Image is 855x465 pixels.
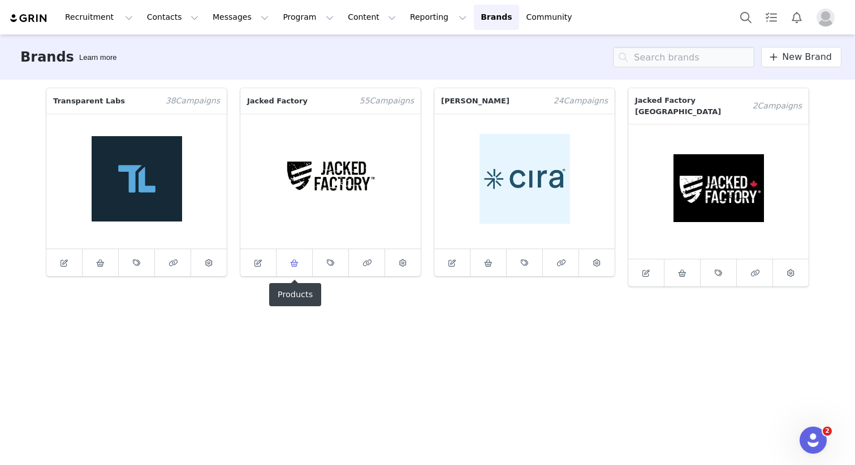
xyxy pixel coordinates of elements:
span: 38 [166,95,176,107]
span: s [604,95,608,107]
button: Profile [810,8,846,27]
div: Products [269,283,321,306]
button: Contacts [140,5,205,30]
p: Jacked Factory [GEOGRAPHIC_DATA] [628,88,746,124]
p: Transparent Labs [46,88,159,114]
span: New Brand [782,50,832,64]
button: Program [276,5,340,30]
span: 55 [360,95,370,107]
button: Notifications [784,5,809,30]
img: grin logo [9,13,49,24]
a: Community [520,5,584,30]
h3: Brands [20,47,74,67]
div: Tooltip anchor [77,52,119,63]
span: Campaign [159,88,227,114]
a: New Brand [761,47,841,67]
img: placeholder-profile.jpg [817,8,835,27]
span: s [798,100,802,112]
span: Campaign [547,88,615,114]
a: Brands [474,5,519,30]
button: Search [733,5,758,30]
iframe: Intercom live chat [800,427,827,454]
button: Recruitment [58,5,140,30]
span: Campaign [746,88,809,124]
button: Content [341,5,403,30]
span: s [410,95,414,107]
span: 2 [823,427,832,436]
button: Reporting [403,5,473,30]
span: 2 [753,100,758,112]
input: Search brands [613,47,754,67]
p: Jacked Factory [240,88,353,114]
button: Messages [206,5,275,30]
p: [PERSON_NAME] [434,88,547,114]
span: 24 [554,95,564,107]
span: Campaign [353,88,421,114]
a: Tasks [759,5,784,30]
span: s [216,95,220,107]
